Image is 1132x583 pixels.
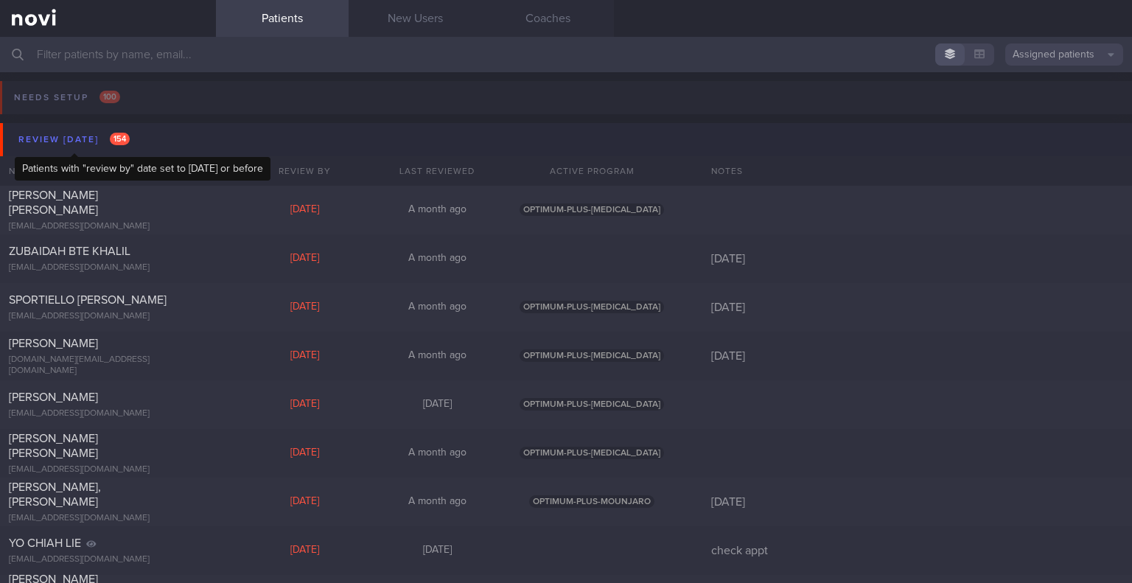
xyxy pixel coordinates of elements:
div: [EMAIL_ADDRESS][DOMAIN_NAME] [9,554,207,565]
span: OPTIMUM-PLUS-[MEDICAL_DATA] [520,203,664,216]
span: OPTIMUM-PLUS-[MEDICAL_DATA] [520,301,664,313]
div: [DATE] [238,203,371,217]
span: 100 [99,91,120,103]
div: [DOMAIN_NAME][EMAIL_ADDRESS][DOMAIN_NAME] [9,355,207,377]
div: [EMAIL_ADDRESS][DOMAIN_NAME] [9,464,207,475]
span: [PERSON_NAME] [PERSON_NAME] [9,433,98,459]
div: [DATE] [238,544,371,557]
div: Active Program [503,156,680,186]
div: [EMAIL_ADDRESS][DOMAIN_NAME] [9,221,207,232]
div: [DATE] [702,495,1132,509]
div: A month ago [371,447,503,460]
div: [DATE] [702,300,1132,315]
span: [PERSON_NAME] [9,338,98,349]
div: Chats [157,156,216,186]
div: Last Reviewed [371,156,503,186]
span: OPTIMUM-PLUS-[MEDICAL_DATA] [520,349,664,362]
div: A month ago [371,349,503,363]
span: YO CHIAH LIE [9,537,81,549]
div: Review [DATE] [15,130,133,150]
div: A month ago [371,495,503,509]
div: [DATE] [238,301,371,314]
div: Notes [702,156,1132,186]
div: Needs setup [10,88,124,108]
span: OPTIMUM-PLUS-[MEDICAL_DATA] [520,447,664,459]
span: [PERSON_NAME], [PERSON_NAME] [9,481,101,508]
div: [DATE] [371,398,503,411]
span: [PERSON_NAME] [9,391,98,403]
button: Assigned patients [1005,43,1123,66]
span: OPTIMUM-PLUS-[MEDICAL_DATA] [520,398,664,411]
span: SPORTIELLO [PERSON_NAME] [9,294,167,306]
div: [EMAIL_ADDRESS][DOMAIN_NAME] [9,513,207,524]
div: A month ago [371,252,503,265]
div: Review By [238,156,371,186]
span: [PERSON_NAME] [PERSON_NAME] [9,189,98,216]
span: OPTIMUM-PLUS-MOUNJARO [529,495,654,508]
div: [DATE] [238,495,371,509]
span: 154 [110,133,130,145]
div: [DATE] [238,398,371,411]
span: ZUBAIDAH BTE KHALIL [9,245,130,257]
div: check appt [702,543,1132,558]
div: [DATE] [371,544,503,557]
div: [EMAIL_ADDRESS][DOMAIN_NAME] [9,408,207,419]
div: [EMAIL_ADDRESS][DOMAIN_NAME] [9,262,207,273]
div: A month ago [371,203,503,217]
div: [DATE] [238,252,371,265]
div: [DATE] [702,251,1132,266]
div: [DATE] [238,349,371,363]
div: [EMAIL_ADDRESS][DOMAIN_NAME] [9,311,207,322]
div: [DATE] [702,349,1132,363]
div: [DATE] [238,447,371,460]
div: A month ago [371,301,503,314]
